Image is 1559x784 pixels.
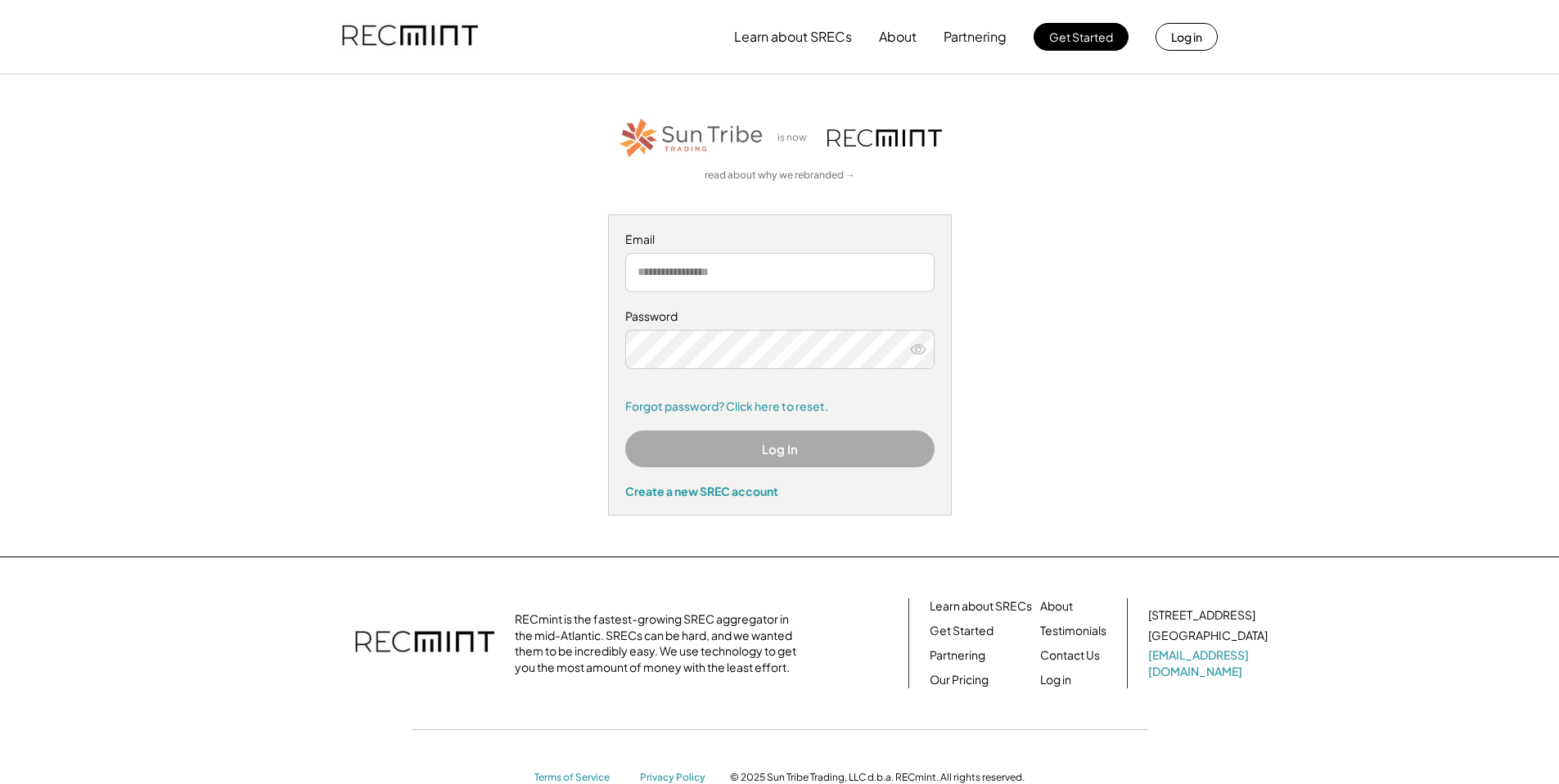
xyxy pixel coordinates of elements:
div: © 2025 Sun Tribe Trading, LLC d.b.a. RECmint. All rights reserved. [730,771,1025,784]
div: is now [773,131,819,145]
img: recmint-logotype%403x.png [355,615,494,672]
div: [STREET_ADDRESS] [1148,607,1255,624]
a: Our Pricing [930,672,989,688]
a: Forgot password? Click here to reset. [625,399,935,415]
a: Learn about SRECs [930,598,1032,615]
img: recmint-logotype%403x.png [827,129,942,146]
button: Log In [625,430,935,467]
a: About [1040,598,1073,615]
button: Learn about SRECs [734,20,852,53]
a: [EMAIL_ADDRESS][DOMAIN_NAME] [1148,647,1271,679]
a: Testimonials [1040,623,1106,639]
div: Create a new SREC account [625,484,935,498]
div: Email [625,232,935,248]
button: Partnering [944,20,1007,53]
img: recmint-logotype%403x.png [342,9,478,65]
a: Partnering [930,647,985,664]
div: RECmint is the fastest-growing SREC aggregator in the mid-Atlantic. SRECs can be hard, and we wan... [515,611,805,675]
div: [GEOGRAPHIC_DATA] [1148,628,1268,644]
img: STT_Horizontal_Logo%2B-%2BColor.png [618,115,765,160]
a: Contact Us [1040,647,1100,664]
a: read about why we rebranded → [705,169,855,182]
div: Password [625,309,935,325]
button: About [879,20,917,53]
button: Log in [1156,23,1218,51]
a: Log in [1040,672,1071,688]
button: Get Started [1034,23,1129,51]
a: Get Started [930,623,994,639]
